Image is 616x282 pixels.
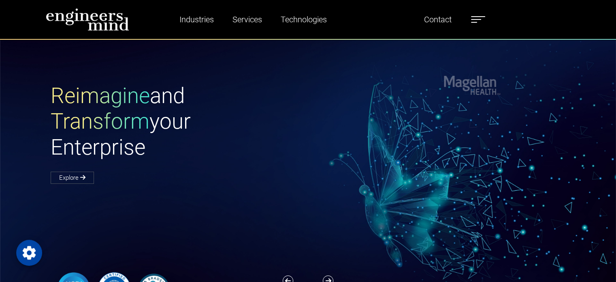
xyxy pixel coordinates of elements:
a: Industries [176,10,217,29]
h1: and your Enterprise [51,83,308,161]
img: logo [46,8,129,31]
a: Services [229,10,265,29]
a: Explore [51,172,94,184]
a: Contact [421,10,455,29]
a: Technologies [277,10,330,29]
span: Transform [51,109,149,134]
span: Reimagine [51,83,150,108]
